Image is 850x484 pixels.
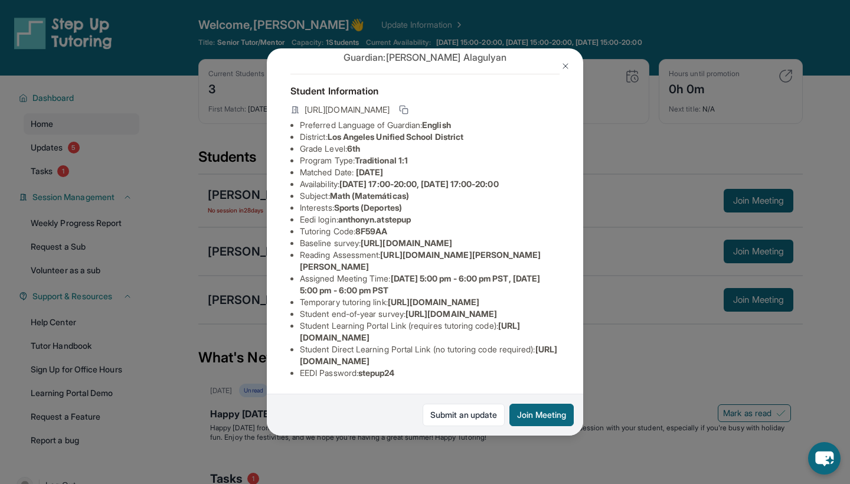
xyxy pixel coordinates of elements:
span: Math (Matemáticas) [330,191,409,201]
span: Sports (Deportes) [334,202,402,212]
img: Close Icon [561,61,570,71]
li: District: [300,131,560,143]
li: Preferred Language of Guardian: [300,119,560,131]
span: [URL][DOMAIN_NAME] [388,297,479,307]
li: Reading Assessment : [300,249,560,273]
li: Matched Date: [300,166,560,178]
button: chat-button [808,442,841,475]
li: Assigned Meeting Time : [300,273,560,296]
li: Student end-of-year survey : [300,308,560,320]
li: Subject : [300,190,560,202]
button: Copy link [397,103,411,117]
span: [URL][DOMAIN_NAME] [305,104,390,116]
span: [URL][DOMAIN_NAME] [406,309,497,319]
p: Guardian: [PERSON_NAME] Alagulyan [290,50,560,64]
span: 8F59AA [355,226,387,236]
span: [URL][DOMAIN_NAME][PERSON_NAME][PERSON_NAME] [300,250,541,272]
span: 6th [347,143,360,153]
span: English [422,120,451,130]
a: Submit an update [423,404,505,426]
li: Student Direct Learning Portal Link (no tutoring code required) : [300,344,560,367]
span: [DATE] 17:00-20:00, [DATE] 17:00-20:00 [339,179,499,189]
span: [DATE] [356,167,383,177]
h4: Student Information [290,84,560,98]
li: Availability: [300,178,560,190]
li: Grade Level: [300,143,560,155]
button: Join Meeting [509,404,574,426]
li: Temporary tutoring link : [300,296,560,308]
li: Program Type: [300,155,560,166]
li: Eedi login : [300,214,560,225]
span: anthonyn.atstepup [338,214,411,224]
span: Los Angeles Unified School District [328,132,463,142]
li: Student Learning Portal Link (requires tutoring code) : [300,320,560,344]
span: Traditional 1:1 [355,155,408,165]
li: Tutoring Code : [300,225,560,237]
span: stepup24 [358,368,395,378]
li: Baseline survey : [300,237,560,249]
li: Interests : [300,202,560,214]
span: [URL][DOMAIN_NAME] [361,238,452,248]
li: EEDI Password : [300,367,560,379]
span: [DATE] 5:00 pm - 6:00 pm PST, [DATE] 5:00 pm - 6:00 pm PST [300,273,540,295]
